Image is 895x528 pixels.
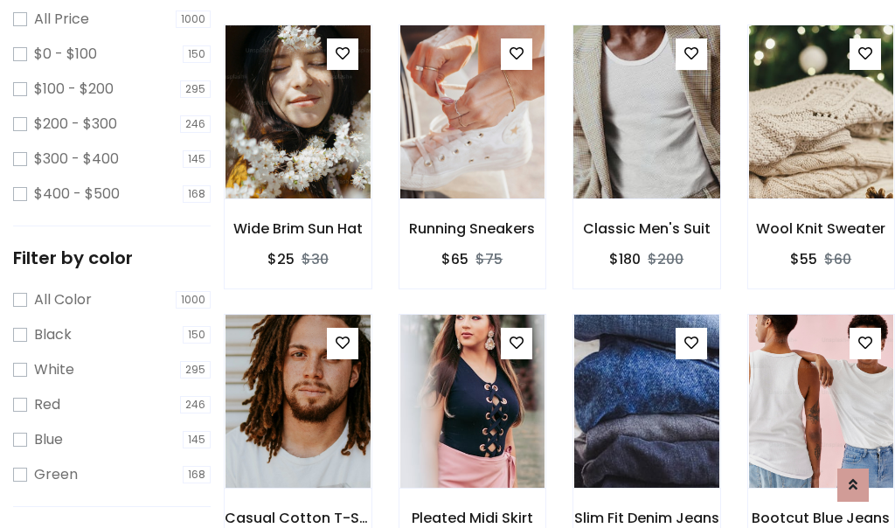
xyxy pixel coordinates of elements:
h6: Pleated Midi Skirt [399,510,546,526]
span: 150 [183,326,211,344]
h6: Classic Men's Suit [573,220,720,237]
label: $200 - $300 [34,114,117,135]
del: $75 [475,249,503,269]
h6: Slim Fit Denim Jeans [573,510,720,526]
label: All Price [34,9,89,30]
h6: $25 [267,251,295,267]
label: White [34,359,74,380]
label: $400 - $500 [34,184,120,205]
label: Black [34,324,72,345]
label: Green [34,464,78,485]
del: $30 [302,249,329,269]
span: 168 [183,466,211,483]
span: 1000 [176,291,211,309]
h5: Filter by color [13,247,211,268]
label: All Color [34,289,92,310]
span: 145 [183,150,211,168]
del: $200 [648,249,683,269]
label: Blue [34,429,63,450]
h6: $65 [441,251,468,267]
h6: Wool Knit Sweater [748,220,895,237]
del: $60 [824,249,851,269]
h6: Casual Cotton T-Shirt [225,510,371,526]
label: $100 - $200 [34,79,114,100]
h6: Bootcut Blue Jeans [748,510,895,526]
span: 246 [180,115,211,133]
span: 295 [180,361,211,379]
label: Red [34,394,60,415]
span: 246 [180,396,211,413]
h6: $180 [609,251,641,267]
span: 168 [183,185,211,203]
h6: $55 [790,251,817,267]
span: 150 [183,45,211,63]
h6: Running Sneakers [399,220,546,237]
label: $0 - $100 [34,44,97,65]
span: 145 [183,431,211,448]
span: 1000 [176,10,211,28]
h6: Wide Brim Sun Hat [225,220,371,237]
span: 295 [180,80,211,98]
label: $300 - $400 [34,149,119,170]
